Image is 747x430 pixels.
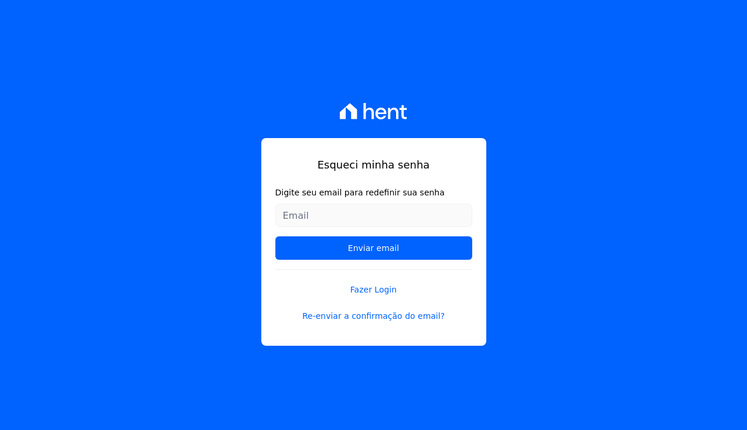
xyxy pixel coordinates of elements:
a: Fazer Login [275,269,472,296]
h1: Esqueci minha senha [275,157,472,173]
a: Re-enviar a confirmação do email? [275,310,472,322]
input: Email [275,204,472,227]
label: Digite seu email para redefinir sua senha [275,187,472,199]
input: Enviar email [275,236,472,260]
